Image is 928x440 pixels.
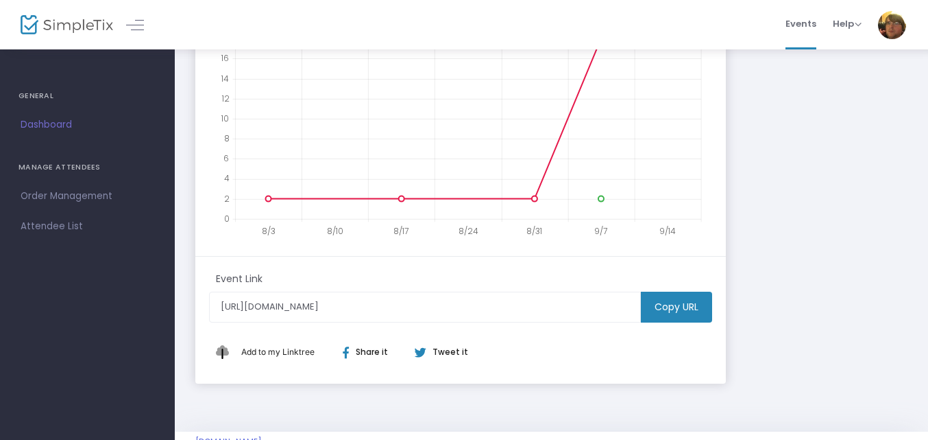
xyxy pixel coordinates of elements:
text: 9/14 [659,225,676,237]
text: 8/31 [527,225,543,237]
img: linktree [216,345,238,358]
m-panel-subtitle: Event Link [216,272,262,286]
text: 9/7 [595,225,608,237]
h4: MANAGE ATTENDEES [19,154,156,181]
span: Events [785,6,816,41]
text: 4 [224,172,230,184]
text: 8/17 [393,225,408,237]
text: 10 [221,113,229,124]
text: 12 [221,92,230,104]
text: 2 [224,192,230,204]
text: 8/24 [459,225,479,237]
text: 6 [223,152,229,164]
text: 0 [224,213,230,224]
div: Share it [329,346,414,358]
div: Tweet it [401,346,475,358]
span: Order Management [21,187,154,205]
span: Dashboard [21,116,154,134]
span: Help [833,17,862,30]
button: Add This to My Linktree [238,336,318,369]
text: 16 [221,52,229,64]
span: Add to my Linktree [241,347,315,357]
text: 14 [221,72,229,84]
span: Attendee List [21,218,154,235]
text: 8/10 [327,225,343,237]
m-button: Copy URL [641,292,712,323]
text: 8 [224,132,230,144]
h4: GENERAL [19,82,156,110]
text: 8/3 [262,225,276,237]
